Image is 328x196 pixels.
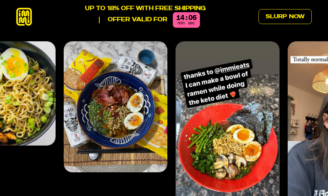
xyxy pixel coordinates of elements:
[85,5,206,12] p: UP TO 18% OFF WITH FREE SHIPPING
[259,9,312,24] a: Slurp Now
[176,15,184,22] div: 14
[3,165,64,193] iframe: Marketing Popup
[186,15,187,22] div: :
[99,17,167,23] p: Offer valid for
[178,21,185,25] span: min
[188,21,195,25] span: sec
[188,15,197,22] div: 06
